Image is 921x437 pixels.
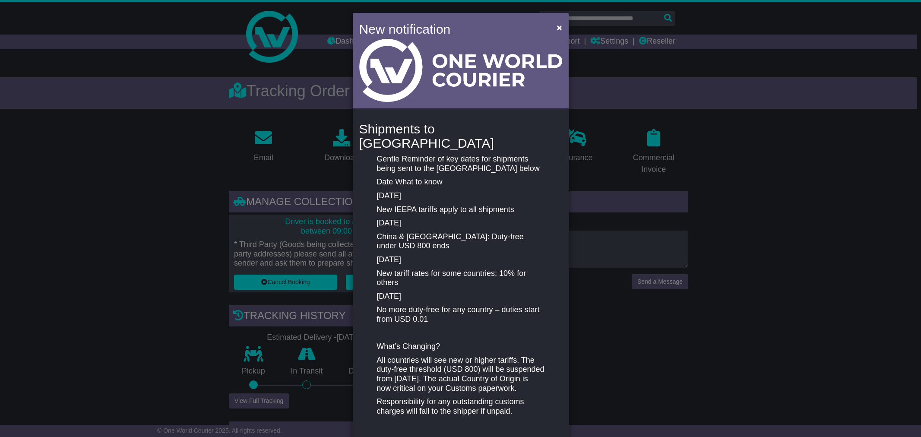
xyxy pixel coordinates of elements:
[377,255,544,265] p: [DATE]
[377,218,544,228] p: [DATE]
[359,122,562,150] h4: Shipments to [GEOGRAPHIC_DATA]
[377,292,544,301] p: [DATE]
[377,305,544,324] p: No more duty-free for any country – duties start from USD 0.01
[359,39,562,102] img: Light
[377,232,544,251] p: China & [GEOGRAPHIC_DATA]: Duty-free under USD 800 ends
[359,19,544,39] h4: New notification
[377,191,544,201] p: [DATE]
[552,19,566,36] button: Close
[377,177,544,187] p: Date What to know
[377,397,544,416] p: Responsibility for any outstanding customs charges will fall to the shipper if unpaid.
[377,155,544,173] p: Gentle Reminder of key dates for shipments being sent to the [GEOGRAPHIC_DATA] below
[377,356,544,393] p: All countries will see new or higher tariffs. The duty-free threshold (USD 800) will be suspended...
[377,269,544,288] p: New tariff rates for some countries; 10% for others
[557,22,562,32] span: ×
[377,342,544,351] p: What’s Changing?
[377,205,544,215] p: New IEEPA tariffs apply to all shipments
